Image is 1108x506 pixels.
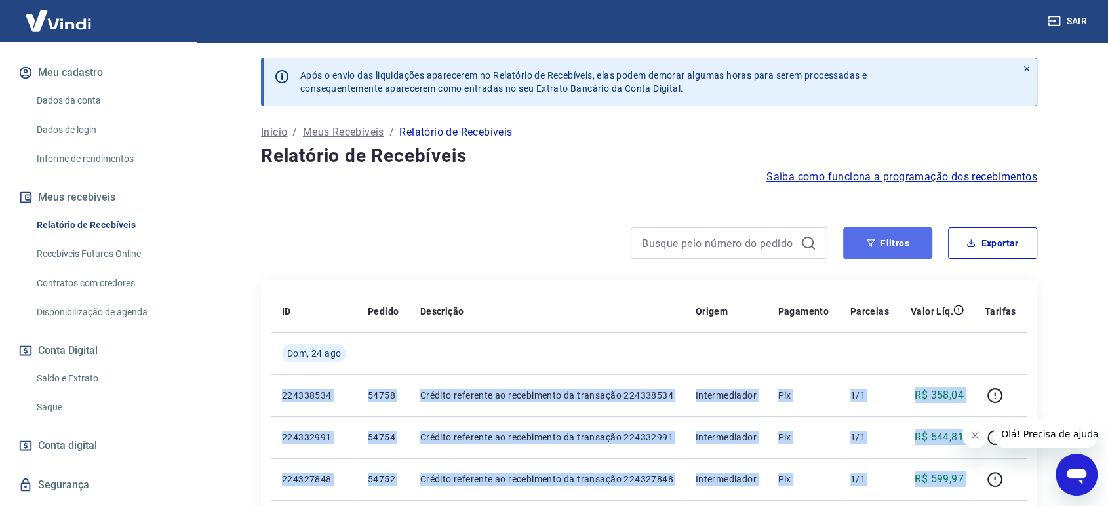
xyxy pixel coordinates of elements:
p: R$ 358,04 [915,387,964,403]
p: Pagamento [778,305,829,318]
p: 54754 [368,431,399,444]
p: Descrição [420,305,464,318]
p: 54752 [368,473,399,486]
a: Saiba como funciona a programação dos recebimentos [766,169,1037,185]
span: Dom, 24 ago [287,347,341,360]
p: Intermediador [696,431,757,444]
h4: Relatório de Recebíveis [261,143,1037,169]
p: Intermediador [696,389,757,402]
a: Conta digital [16,431,180,460]
p: Crédito referente ao recebimento da transação 224338534 [420,389,675,402]
p: R$ 544,81 [915,429,964,445]
p: Pix [778,389,829,402]
a: Disponibilização de agenda [31,299,180,326]
a: Saldo e Extrato [31,365,180,392]
iframe: Fechar mensagem [962,422,988,448]
p: 224332991 [282,431,347,444]
button: Sair [1045,9,1092,33]
p: Origem [696,305,728,318]
a: Contratos com credores [31,270,180,297]
a: Informe de rendimentos [31,146,180,172]
span: Olá! Precisa de ajuda? [8,9,110,20]
img: Vindi [16,1,101,41]
button: Conta Digital [16,336,180,365]
p: Pix [778,473,829,486]
iframe: Mensagem da empresa [993,419,1098,448]
a: Recebíveis Futuros Online [31,241,180,267]
p: 224327848 [282,473,347,486]
button: Meus recebíveis [16,183,180,212]
p: Intermediador [696,473,757,486]
button: Exportar [948,227,1037,259]
p: 224338534 [282,389,347,402]
p: / [292,125,297,140]
p: ID [282,305,291,318]
p: Pedido [368,305,399,318]
a: Meus Recebíveis [303,125,384,140]
a: Relatório de Recebíveis [31,212,180,239]
a: Segurança [16,471,180,499]
a: Dados de login [31,117,180,144]
p: 1/1 [850,389,890,402]
p: Valor Líq. [911,305,953,318]
p: Crédito referente ao recebimento da transação 224327848 [420,473,675,486]
p: 1/1 [850,473,890,486]
p: Pix [778,431,829,444]
p: Relatório de Recebíveis [399,125,512,140]
p: R$ 599,97 [915,471,964,487]
input: Busque pelo número do pedido [642,233,795,253]
p: Tarifas [985,305,1016,318]
p: 54758 [368,389,399,402]
button: Meu cadastro [16,58,180,87]
p: Parcelas [850,305,889,318]
span: Conta digital [38,437,97,455]
p: Crédito referente ao recebimento da transação 224332991 [420,431,675,444]
p: 1/1 [850,431,890,444]
iframe: Botão para abrir a janela de mensagens [1056,454,1098,496]
a: Início [261,125,287,140]
a: Saque [31,394,180,421]
p: Após o envio das liquidações aparecerem no Relatório de Recebíveis, elas podem demorar algumas ho... [300,69,867,95]
a: Dados da conta [31,87,180,114]
button: Filtros [843,227,932,259]
p: / [389,125,394,140]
